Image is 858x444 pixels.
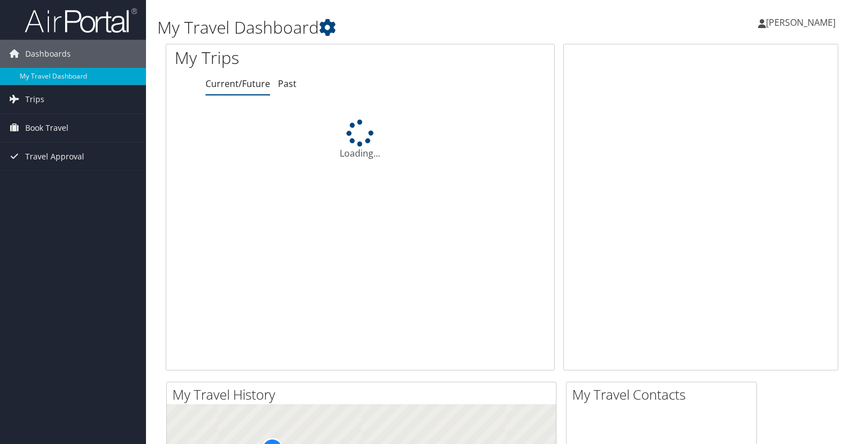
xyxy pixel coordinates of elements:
[758,6,847,39] a: [PERSON_NAME]
[25,114,69,142] span: Book Travel
[25,143,84,171] span: Travel Approval
[206,77,270,90] a: Current/Future
[25,7,137,34] img: airportal-logo.png
[25,85,44,113] span: Trips
[766,16,836,29] span: [PERSON_NAME]
[175,46,384,70] h1: My Trips
[278,77,296,90] a: Past
[166,120,554,160] div: Loading...
[157,16,617,39] h1: My Travel Dashboard
[25,40,71,68] span: Dashboards
[572,385,756,404] h2: My Travel Contacts
[172,385,556,404] h2: My Travel History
